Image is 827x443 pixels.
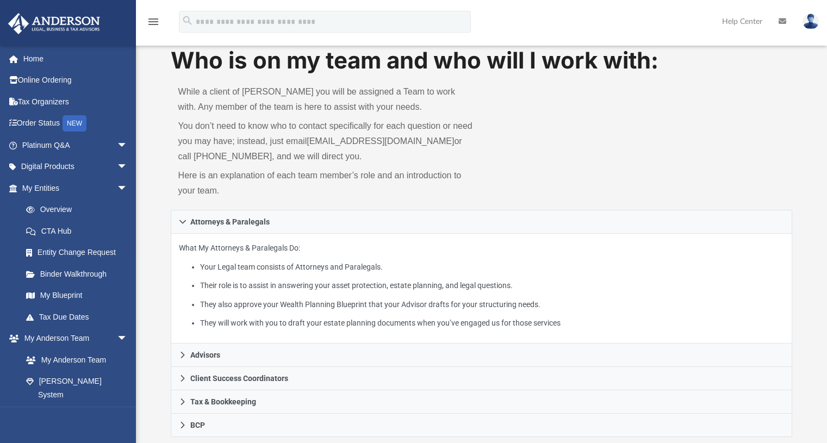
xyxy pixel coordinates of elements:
[190,351,220,359] span: Advisors
[171,344,793,367] a: Advisors
[8,91,144,113] a: Tax Organizers
[15,199,144,221] a: Overview
[190,398,256,405] span: Tax & Bookkeeping
[178,118,474,164] p: You don’t need to know who to contact specifically for each question or need you may have; instea...
[147,15,160,28] i: menu
[15,285,139,307] a: My Blueprint
[179,241,785,330] p: What My Attorneys & Paralegals Do:
[171,45,793,77] h1: Who is on my team and who will I work with:
[171,210,793,234] a: Attorneys & Paralegals
[200,260,785,274] li: Your Legal team consists of Attorneys and Paralegals.
[307,136,454,146] a: [EMAIL_ADDRESS][DOMAIN_NAME]
[171,414,793,437] a: BCP
[200,316,785,330] li: They will work with you to draft your estate planning documents when you’ve engaged us for those ...
[178,84,474,115] p: While a client of [PERSON_NAME] you will be assigned a Team to work with. Any member of the team ...
[8,48,144,70] a: Home
[803,14,819,29] img: User Pic
[8,113,144,135] a: Order StatusNEW
[182,15,194,27] i: search
[15,220,144,242] a: CTA Hub
[190,375,288,382] span: Client Success Coordinators
[15,263,144,285] a: Binder Walkthrough
[200,279,785,292] li: Their role is to assist in answering your asset protection, estate planning, and legal questions.
[8,70,144,91] a: Online Ordering
[117,328,139,350] span: arrow_drop_down
[117,156,139,178] span: arrow_drop_down
[8,134,144,156] a: Platinum Q&Aarrow_drop_down
[8,177,144,199] a: My Entitiesarrow_drop_down
[8,328,139,350] a: My Anderson Teamarrow_drop_down
[171,390,793,414] a: Tax & Bookkeeping
[15,242,144,264] a: Entity Change Request
[190,218,270,226] span: Attorneys & Paralegals
[117,134,139,157] span: arrow_drop_down
[190,421,205,429] span: BCP
[200,298,785,311] li: They also approve your Wealth Planning Blueprint that your Advisor drafts for your structuring ne...
[15,306,144,328] a: Tax Due Dates
[178,168,474,198] p: Here is an explanation of each team member’s role and an introduction to your team.
[171,367,793,390] a: Client Success Coordinators
[63,115,86,132] div: NEW
[117,177,139,199] span: arrow_drop_down
[171,234,793,344] div: Attorneys & Paralegals
[147,21,160,28] a: menu
[8,156,144,178] a: Digital Productsarrow_drop_down
[5,13,103,34] img: Anderson Advisors Platinum Portal
[15,371,139,405] a: [PERSON_NAME] System
[15,349,133,371] a: My Anderson Team
[15,405,139,427] a: Client Referrals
